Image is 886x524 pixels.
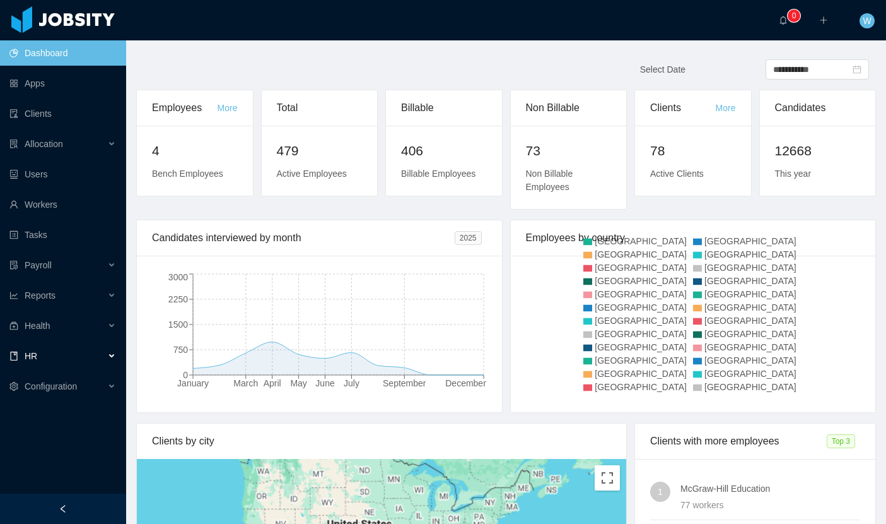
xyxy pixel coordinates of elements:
[716,103,736,113] a: More
[526,220,861,256] div: Employees by country
[595,276,687,286] span: [GEOGRAPHIC_DATA]
[152,424,611,459] div: Clients by city
[595,369,687,379] span: [GEOGRAPHIC_DATA]
[9,71,116,96] a: icon: appstoreApps
[704,382,796,392] span: [GEOGRAPHIC_DATA]
[650,90,716,126] div: Clients
[445,378,486,388] tspan: December
[25,260,52,270] span: Payroll
[775,90,861,126] div: Candidates
[526,90,612,126] div: Non Billable
[704,369,796,379] span: [GEOGRAPHIC_DATA]
[9,101,116,126] a: icon: auditClients
[704,289,796,299] span: [GEOGRAPHIC_DATA]
[680,498,860,512] div: 77 workers
[152,169,223,179] span: Bench Employees
[595,382,687,392] span: [GEOGRAPHIC_DATA]
[526,169,573,192] span: Non Billable Employees
[344,378,359,388] tspan: July
[819,16,828,25] i: icon: plus
[25,381,77,391] span: Configuration
[152,220,455,256] div: Candidates interviewed by month
[788,9,800,22] sup: 0
[290,378,306,388] tspan: May
[218,103,238,113] a: More
[277,141,363,161] h2: 479
[595,355,687,366] span: [GEOGRAPHIC_DATA]
[183,370,188,380] tspan: 0
[315,378,335,388] tspan: June
[853,65,861,74] i: icon: calendar
[650,424,827,459] div: Clients with more employees
[401,90,487,126] div: Billable
[152,141,238,161] h2: 4
[704,342,796,352] span: [GEOGRAPHIC_DATA]
[827,434,855,448] span: Top 3
[173,345,189,355] tspan: 750
[595,302,687,313] span: [GEOGRAPHIC_DATA]
[9,291,18,300] i: icon: line-chart
[650,141,736,161] h2: 78
[9,382,18,391] i: icon: setting
[595,329,687,339] span: [GEOGRAPHIC_DATA]
[704,263,796,273] span: [GEOGRAPHIC_DATA]
[775,141,861,161] h2: 12668
[704,316,796,326] span: [GEOGRAPHIC_DATA]
[25,290,55,301] span: Reports
[595,342,687,352] span: [GEOGRAPHIC_DATA]
[9,222,116,247] a: icon: profileTasks
[168,319,188,330] tspan: 1500
[401,141,487,161] h2: 406
[640,64,685,74] span: Select Date
[658,482,663,502] span: 1
[455,231,482,245] span: 2025
[595,249,687,259] span: [GEOGRAPHIC_DATA]
[9,352,18,360] i: icon: book
[704,276,796,286] span: [GEOGRAPHIC_DATA]
[680,482,860,496] h4: McGraw-Hill Education
[704,302,796,313] span: [GEOGRAPHIC_DATA]
[775,169,812,179] span: This year
[233,378,258,388] tspan: March
[704,329,796,339] span: [GEOGRAPHIC_DATA]
[277,90,363,126] div: Total
[595,289,687,299] span: [GEOGRAPHIC_DATA]
[25,321,50,331] span: Health
[595,236,687,246] span: [GEOGRAPHIC_DATA]
[704,236,796,246] span: [GEOGRAPHIC_DATA]
[595,316,687,326] span: [GEOGRAPHIC_DATA]
[177,378,209,388] tspan: January
[264,378,281,388] tspan: April
[152,90,218,126] div: Employees
[168,294,188,304] tspan: 2250
[779,16,788,25] i: icon: bell
[704,355,796,366] span: [GEOGRAPHIC_DATA]
[595,263,687,273] span: [GEOGRAPHIC_DATA]
[595,465,620,491] button: Toggle fullscreen view
[650,169,704,179] span: Active Clients
[277,169,347,179] span: Active Employees
[526,141,612,161] h2: 73
[401,169,475,179] span: Billable Employees
[704,249,796,259] span: [GEOGRAPHIC_DATA]
[9,321,18,330] i: icon: medicine-box
[9,261,18,270] i: icon: file-protect
[9,40,116,66] a: icon: pie-chartDashboard
[9,162,116,187] a: icon: robotUsers
[9,140,18,148] i: icon: solution
[863,13,871,28] span: W
[25,139,63,149] span: Allocation
[383,378,426,388] tspan: September
[168,272,188,282] tspan: 3000
[25,351,37,361] span: HR
[9,192,116,217] a: icon: userWorkers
